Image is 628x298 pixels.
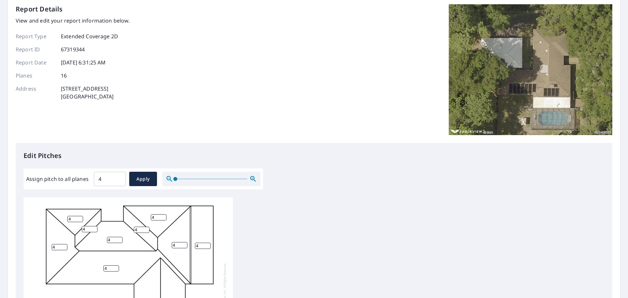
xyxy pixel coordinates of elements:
label: Assign pitch to all planes [26,175,89,183]
p: Report ID [16,45,55,53]
p: Extended Coverage 2D [61,32,118,40]
button: Apply [129,172,157,186]
span: Apply [134,175,152,183]
p: 16 [61,72,67,79]
p: Report Details [16,4,63,14]
p: View and edit your report information below. [16,17,130,25]
p: Edit Pitches [24,151,604,161]
p: [STREET_ADDRESS] [GEOGRAPHIC_DATA] [61,85,114,100]
img: Top image [449,4,612,135]
p: Report Date [16,59,55,66]
p: Address [16,85,55,100]
input: 00.0 [94,170,126,188]
p: Report Type [16,32,55,40]
p: Planes [16,72,55,79]
p: 67319344 [61,45,85,53]
p: [DATE] 6:31:25 AM [61,59,106,66]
